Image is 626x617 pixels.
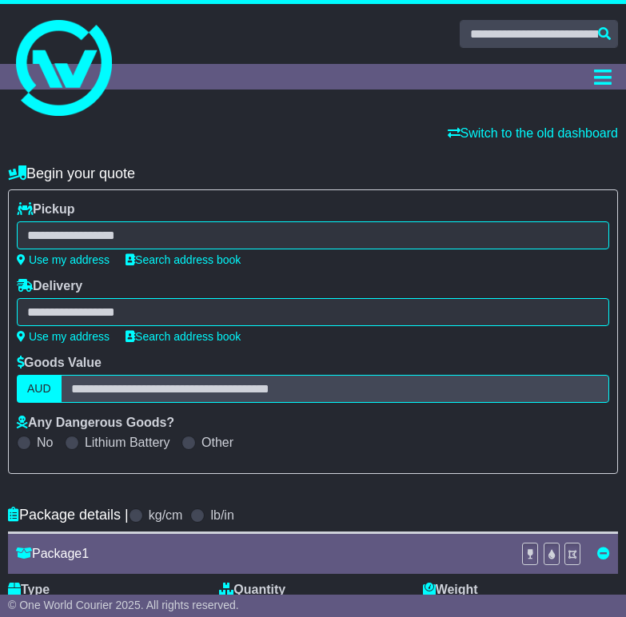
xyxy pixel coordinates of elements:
label: Quantity [219,582,285,597]
a: Search address book [126,330,241,343]
h4: Begin your quote [8,165,618,182]
label: No [37,435,53,450]
label: Type [8,582,50,597]
h4: Package details | [8,507,129,523]
label: lb/in [210,508,233,523]
label: Weight [423,582,478,597]
a: Switch to the old dashboard [448,126,618,140]
label: kg/cm [149,508,183,523]
a: Use my address [17,253,110,266]
label: AUD [17,375,62,403]
label: Other [201,435,233,450]
label: Lithium Battery [85,435,170,450]
div: Package [8,546,513,561]
label: Goods Value [17,355,102,370]
label: Pickup [17,201,74,217]
a: Remove this item [597,547,610,560]
label: Delivery [17,278,82,293]
button: Toggle navigation [587,64,618,90]
span: 1 [82,547,89,560]
label: Any Dangerous Goods? [17,415,174,430]
a: Search address book [126,253,241,266]
a: Use my address [17,330,110,343]
span: © One World Courier 2025. All rights reserved. [8,599,239,611]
